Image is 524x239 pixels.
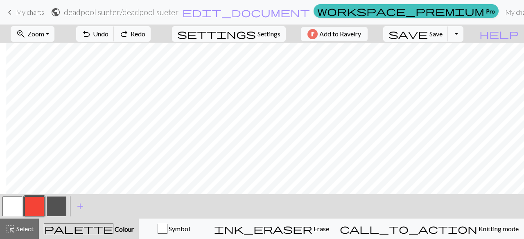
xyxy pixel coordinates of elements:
button: Knitting mode [334,219,524,239]
img: Ravelry [307,29,318,39]
button: Colour [39,219,139,239]
span: Erase [312,225,329,232]
button: SettingsSettings [172,26,286,42]
span: Select [15,225,34,232]
button: Symbol [139,219,209,239]
span: Save [429,30,443,38]
span: add [75,201,85,212]
span: redo [119,28,129,40]
span: palette [44,223,113,235]
i: Settings [177,29,256,39]
span: zoom_in [16,28,26,40]
span: undo [81,28,91,40]
span: My charts [16,8,44,16]
span: Zoom [27,30,44,38]
span: save [388,28,428,40]
span: workspace_premium [317,5,484,17]
button: Save [383,26,448,42]
span: Redo [131,30,145,38]
span: settings [177,28,256,40]
span: help [479,28,519,40]
span: Add to Ravelry [319,29,361,39]
button: Undo [76,26,114,42]
button: Zoom [11,26,54,42]
span: call_to_action [340,223,477,235]
span: Knitting mode [477,225,519,232]
button: Erase [209,219,334,239]
h2: deadpool sueter / deadpool sueter [64,7,178,17]
span: edit_document [182,7,310,18]
span: Settings [257,29,280,39]
span: public [51,7,61,18]
button: Add to Ravelry [301,27,368,41]
span: Symbol [167,225,190,232]
span: Colour [113,225,134,233]
span: keyboard_arrow_left [5,7,15,18]
a: Pro [314,4,499,18]
span: ink_eraser [214,223,312,235]
span: highlight_alt [5,223,15,235]
span: Undo [93,30,108,38]
a: My charts [5,5,44,19]
button: Redo [114,26,151,42]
